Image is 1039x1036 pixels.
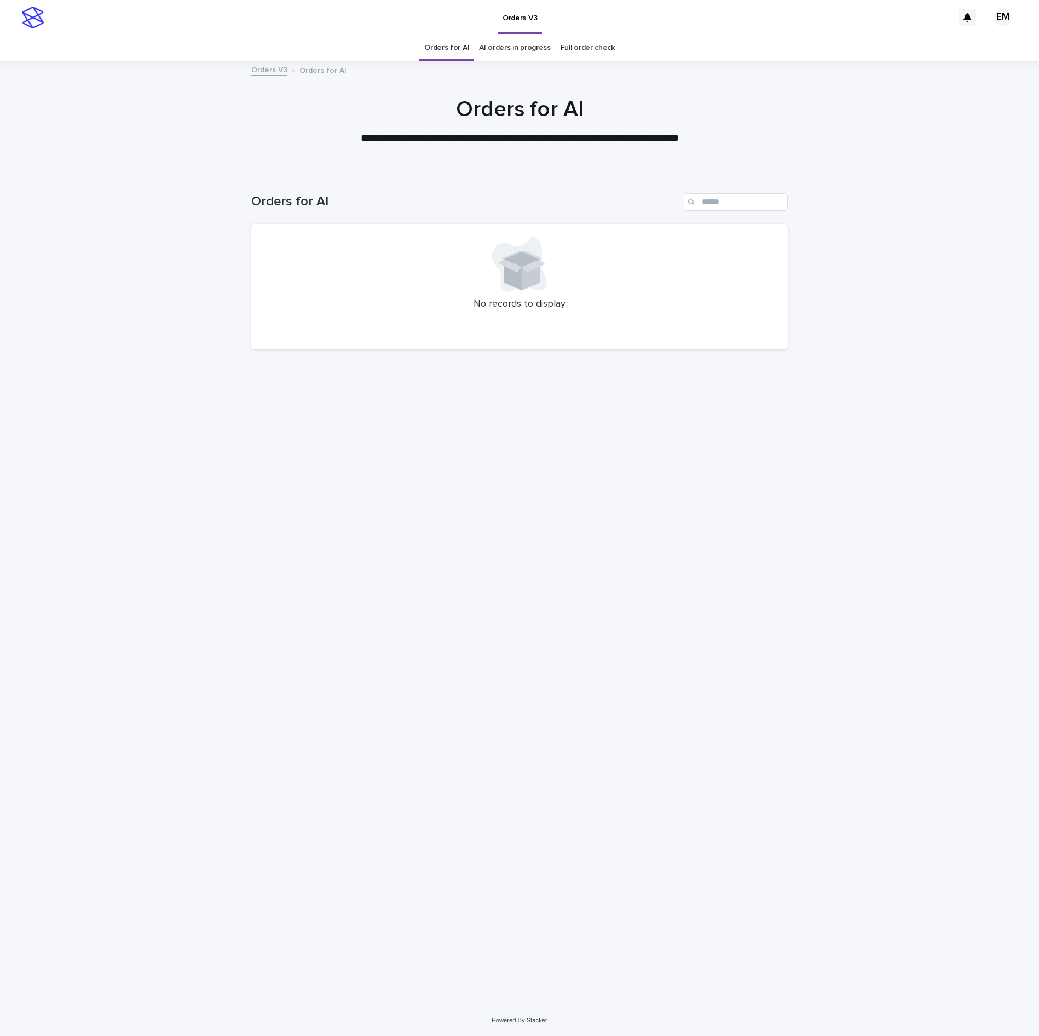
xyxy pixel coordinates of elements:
[251,194,679,210] h1: Orders for AI
[264,298,775,310] p: No records to display
[424,35,469,61] a: Orders for AI
[492,1017,547,1023] a: Powered By Stacker
[684,193,788,211] input: Search
[251,63,287,76] a: Orders V3
[299,64,347,76] p: Orders for AI
[251,96,788,123] h1: Orders for AI
[994,9,1012,26] div: EM
[479,35,551,61] a: AI orders in progress
[561,35,615,61] a: Full order check
[22,7,44,28] img: stacker-logo-s-only.png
